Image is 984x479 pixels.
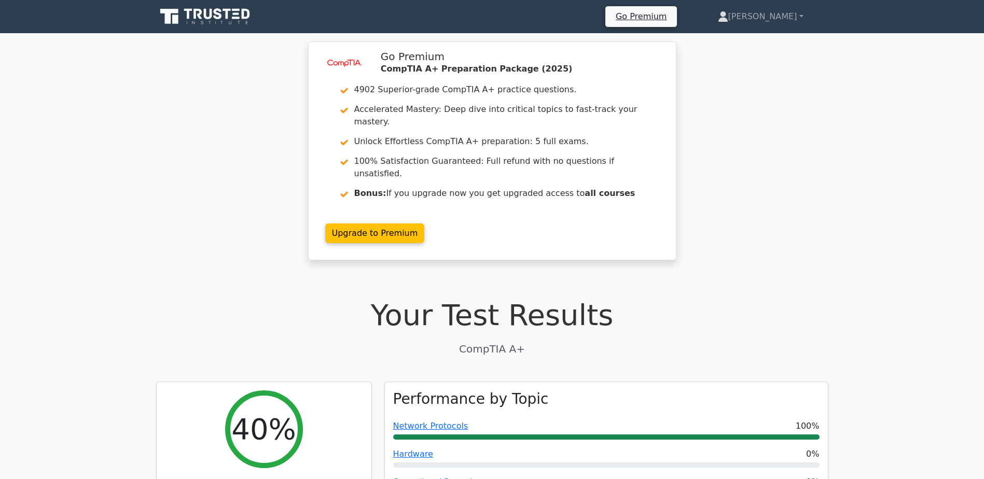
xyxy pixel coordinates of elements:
a: Hardware [393,449,433,459]
a: Network Protocols [393,421,468,431]
h3: Performance by Topic [393,390,549,408]
p: CompTIA A+ [156,341,828,357]
span: 0% [806,448,819,460]
a: Go Premium [609,9,673,23]
span: 100% [796,420,820,432]
h1: Your Test Results [156,298,828,332]
a: Upgrade to Premium [325,223,425,243]
h2: 40% [231,412,296,446]
a: [PERSON_NAME] [693,6,828,27]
